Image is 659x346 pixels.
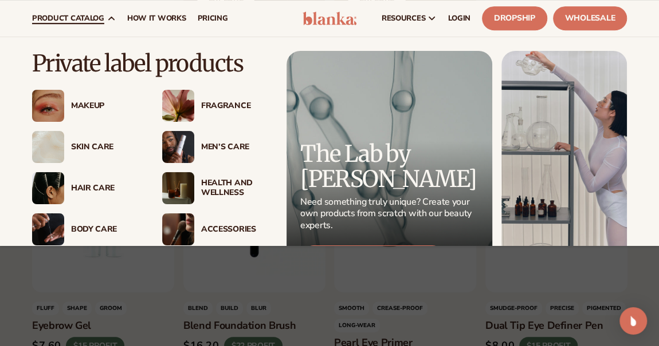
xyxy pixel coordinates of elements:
[162,131,194,163] img: Male holding moisturizer bottle.
[287,51,492,287] a: Microscopic product formula. The Lab by [PERSON_NAME] Need something truly unique? Create your ow...
[619,307,647,335] div: Open Intercom Messenger
[71,101,139,111] div: Makeup
[32,172,64,204] img: Female hair pulled back with clips.
[32,14,104,23] span: product catalog
[71,184,139,193] div: Hair Care
[32,213,64,245] img: Male hand applying moisturizer.
[162,131,269,163] a: Male holding moisturizer bottle. Men’s Care
[32,51,269,76] p: Private label products
[382,14,425,23] span: resources
[162,213,269,245] a: Female with makeup brush. Accessories
[501,51,627,287] img: Female in lab with equipment.
[32,131,139,163] a: Cream moisturizer swatch. Skin Care
[32,213,139,245] a: Male hand applying moisturizer. Body Care
[32,131,64,163] img: Cream moisturizer swatch.
[553,6,627,30] a: Wholesale
[32,172,139,204] a: Female hair pulled back with clips. Hair Care
[32,90,139,122] a: Female with glitter eye makeup. Makeup
[71,142,139,152] div: Skin Care
[127,14,186,23] span: How It Works
[162,90,269,122] a: Pink blooming flower. Fragrance
[201,101,269,111] div: Fragrance
[300,141,478,192] p: The Lab by [PERSON_NAME]
[482,6,547,30] a: Dropship
[32,90,64,122] img: Female with glitter eye makeup.
[162,172,194,204] img: Candles and incense on table.
[162,90,194,122] img: Pink blooming flower.
[197,14,227,23] span: pricing
[300,196,478,232] p: Need something truly unique? Create your own products from scratch with our beauty experts.
[448,14,470,23] span: LOGIN
[71,225,139,234] div: Body Care
[201,225,269,234] div: Accessories
[303,11,356,25] img: logo
[201,178,269,198] div: Health And Wellness
[162,172,269,204] a: Candles and incense on table. Health And Wellness
[201,142,269,152] div: Men’s Care
[162,213,194,245] img: Female with makeup brush.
